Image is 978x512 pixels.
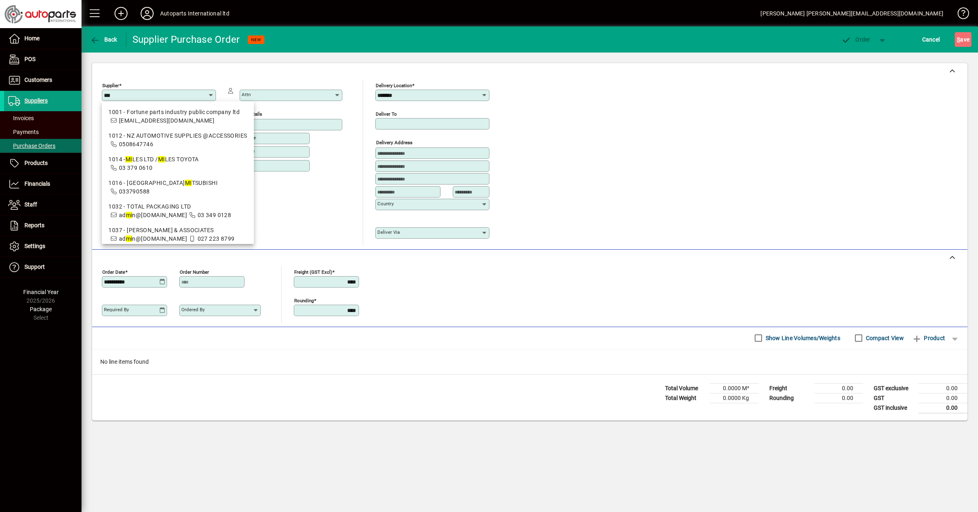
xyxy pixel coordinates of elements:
span: Settings [24,243,45,249]
a: Home [4,29,81,49]
span: Staff [24,201,37,208]
mat-label: Order number [180,269,209,275]
a: Reports [4,215,81,236]
mat-option: 1012 - NZ AUTOMOTIVE SUPPLIES @ACCESSORIES [102,128,253,152]
span: Back [90,36,117,43]
mat-label: Ordered by [181,307,205,312]
a: Knowledge Base [952,2,968,28]
span: S [957,36,960,43]
label: Compact View [864,334,904,342]
button: Add [108,6,134,21]
td: Total Volume [661,383,710,393]
td: 0.00 [919,383,967,393]
span: Order [841,36,870,43]
mat-option: 1016 - CHRISTCHURCH MITSUBISHI [102,176,253,199]
button: Back [88,32,119,47]
span: Customers [24,77,52,83]
em: mi [126,235,132,242]
span: Products [24,160,48,166]
mat-label: Deliver To [376,111,397,117]
span: 027 223 8799 [198,235,235,242]
a: Staff [4,195,81,215]
a: Purchase Orders [4,139,81,153]
td: 0.00 [919,393,967,403]
app-page-header-button: Back [81,32,126,47]
em: MI [158,156,165,163]
button: Profile [134,6,160,21]
mat-option: 1032 - TOTAL PACKAGING LTD [102,199,253,223]
mat-option: 1001 - Fortune parts industry public company ltd [102,105,253,128]
button: Save [955,32,971,47]
a: POS [4,49,81,70]
a: Payments [4,125,81,139]
a: Settings [4,236,81,257]
div: 1001 - Fortune parts industry public company ltd [108,108,247,116]
span: Home [24,35,40,42]
span: 033790588 [119,188,150,195]
div: [PERSON_NAME] [PERSON_NAME][EMAIL_ADDRESS][DOMAIN_NAME] [760,7,943,20]
span: NEW [251,37,261,42]
div: No line items found [92,349,967,374]
span: Suppliers [24,97,48,104]
div: 1016 - [GEOGRAPHIC_DATA] TSUBISHI [108,179,247,187]
div: Supplier Purchase Order [132,33,240,46]
span: Invoices [8,115,34,121]
span: ad n@[DOMAIN_NAME] [119,212,187,218]
td: Rounding [765,393,814,403]
td: 0.00 [814,383,863,393]
span: 03 349 0128 [198,212,231,218]
span: [EMAIL_ADDRESS][DOMAIN_NAME] [119,117,214,124]
td: 0.00 [814,393,863,403]
mat-label: Delivery Location [376,83,412,88]
span: Payments [8,129,39,135]
td: 0.00 [919,403,967,413]
div: 1032 - TOTAL PACKAGING LTD [108,202,247,211]
span: ad n@[DOMAIN_NAME] [119,235,187,242]
a: Support [4,257,81,277]
span: Cancel [922,33,940,46]
mat-label: Country [377,201,394,207]
mat-label: Supplier [102,83,119,88]
mat-label: Required by [104,307,129,312]
td: GST inclusive [870,403,919,413]
button: Order [837,32,874,47]
td: GST [870,393,919,403]
span: Financials [24,180,50,187]
mat-label: Attn [242,92,251,97]
td: Freight [765,383,814,393]
em: MI [185,180,192,186]
mat-label: Order date [102,269,125,275]
em: mi [126,212,132,218]
span: Package [30,306,52,312]
a: Products [4,153,81,174]
mat-label: Rounding [294,297,314,303]
span: Financial Year [23,289,59,295]
mat-option: 1014 - MILES LTD / MILES TOYOTA [102,152,253,176]
mat-label: Freight (GST excl) [294,269,332,275]
mat-option: 1037 - ANDERSON & ASSOCIATES [102,223,253,246]
span: Support [24,264,45,270]
a: Financials [4,174,81,194]
label: Show Line Volumes/Weights [764,334,840,342]
td: 0.0000 M³ [710,383,759,393]
em: MI [126,156,132,163]
a: Customers [4,70,81,90]
span: POS [24,56,35,62]
div: 1012 - NZ AUTOMOTIVE SUPPLIES @ACCESSORIES [108,132,247,140]
span: ave [957,33,969,46]
a: Invoices [4,111,81,125]
div: Autoparts International ltd [160,7,229,20]
div: 1014 - LES LTD / LES TOYOTA [108,155,247,164]
mat-label: Deliver via [377,229,400,235]
button: Cancel [920,32,942,47]
span: 0508647746 [119,141,153,147]
td: 0.0000 Kg [710,393,759,403]
span: 03 379 0610 [119,165,153,171]
div: 1037 - [PERSON_NAME] & ASSOCIATES [108,226,247,235]
span: Reports [24,222,44,229]
span: Purchase Orders [8,143,55,149]
td: GST exclusive [870,383,919,393]
td: Total Weight [661,393,710,403]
